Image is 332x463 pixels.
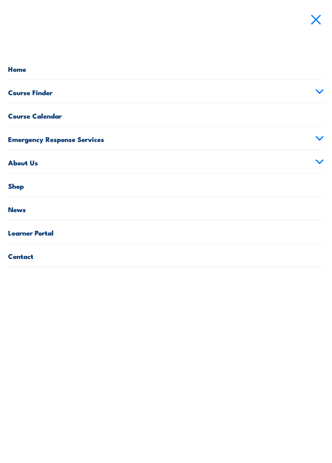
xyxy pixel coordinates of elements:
a: Shop [8,173,324,196]
a: About Us [8,150,324,173]
a: Learner Portal [8,220,324,243]
a: Emergency Response Services [8,127,324,150]
a: Course Calendar [8,103,324,126]
a: Course Finder [8,80,324,103]
a: Contact [8,244,324,267]
a: News [8,197,324,220]
a: Home [8,56,324,79]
